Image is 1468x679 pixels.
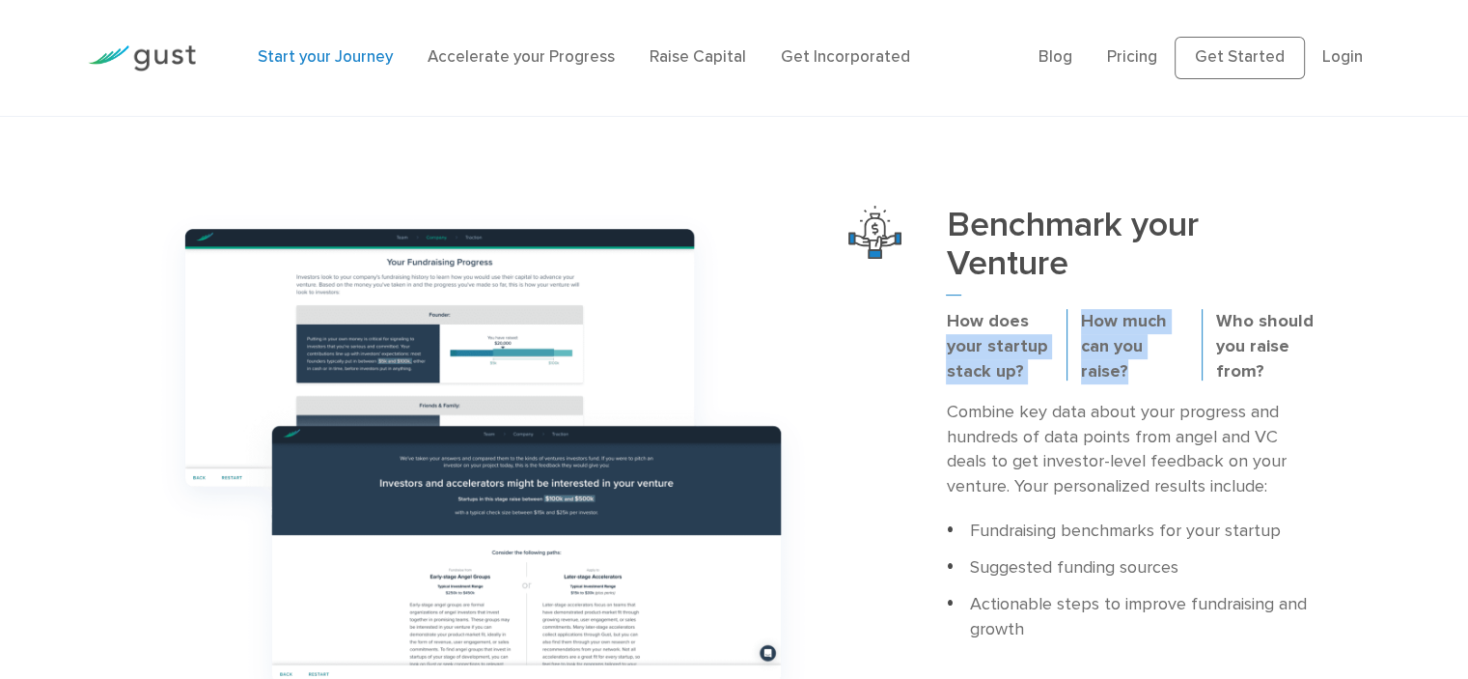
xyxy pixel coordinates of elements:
[1322,47,1363,67] a: Login
[1216,309,1322,384] p: Who should you raise from?
[1039,47,1072,67] a: Blog
[258,47,393,67] a: Start your Journey
[1175,37,1305,79] a: Get Started
[946,592,1321,642] li: Actionable steps to improve fundraising and growth
[848,206,901,259] img: Benchmark Your Venture
[946,555,1321,580] li: Suggested funding sources
[946,519,1321,544] li: Fundraising benchmarks for your startup
[781,47,910,67] a: Get Incorporated
[650,47,746,67] a: Raise Capital
[946,400,1321,500] p: Combine key data about your progress and hundreds of data points from angel and VC deals to get i...
[88,45,196,71] img: Gust Logo
[946,206,1321,295] h3: Benchmark your Venture
[1081,309,1187,384] p: How much can you raise?
[946,309,1052,384] p: How does your startup stack up?
[1107,47,1157,67] a: Pricing
[428,47,615,67] a: Accelerate your Progress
